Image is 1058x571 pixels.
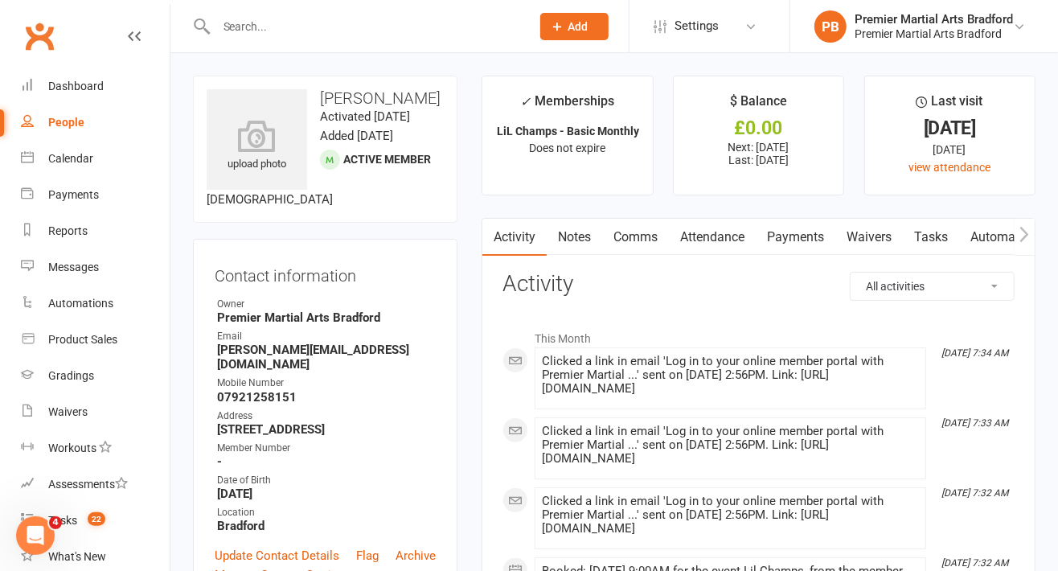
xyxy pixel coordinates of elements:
[521,91,615,121] div: Memberships
[959,219,1055,256] a: Automations
[217,422,436,437] strong: [STREET_ADDRESS]
[21,503,170,539] a: Tasks 22
[217,441,436,456] div: Member Number
[217,329,436,344] div: Email
[217,297,436,312] div: Owner
[855,27,1013,41] div: Premier Martial Arts Bradford
[497,125,639,138] strong: LiL Champs - Basic Monthly
[217,310,436,325] strong: Premier Martial Arts Bradford
[320,129,393,143] time: Added [DATE]
[48,442,96,454] div: Workouts
[88,512,105,526] span: 22
[21,394,170,430] a: Waivers
[675,8,719,44] span: Settings
[730,91,787,120] div: $ Balance
[396,546,436,565] a: Archive
[602,219,669,256] a: Comms
[21,322,170,358] a: Product Sales
[48,224,88,237] div: Reports
[941,417,1008,429] i: [DATE] 7:33 AM
[688,141,829,166] p: Next: [DATE] Last: [DATE]
[211,15,519,38] input: Search...
[207,120,307,173] div: upload photo
[568,20,588,33] span: Add
[21,68,170,105] a: Dashboard
[880,120,1020,137] div: [DATE]
[502,272,1015,297] h3: Activity
[21,249,170,285] a: Messages
[48,514,77,527] div: Tasks
[217,390,436,405] strong: 07921258151
[21,285,170,322] a: Automations
[903,219,959,256] a: Tasks
[688,120,829,137] div: £0.00
[21,430,170,466] a: Workouts
[530,142,606,154] span: Does not expire
[669,219,756,256] a: Attendance
[48,188,99,201] div: Payments
[207,192,333,207] span: [DEMOGRAPHIC_DATA]
[217,409,436,424] div: Address
[49,516,62,529] span: 4
[542,355,919,396] div: Clicked a link in email 'Log in to your online member portal with Premier Martial ...' sent on [D...
[855,12,1013,27] div: Premier Martial Arts Bradford
[217,473,436,488] div: Date of Birth
[941,557,1008,569] i: [DATE] 7:32 AM
[215,261,436,285] h3: Contact information
[21,358,170,394] a: Gradings
[48,478,128,491] div: Assessments
[215,546,339,565] a: Update Contact Details
[908,161,990,174] a: view attendance
[320,109,410,124] time: Activated [DATE]
[48,116,84,129] div: People
[16,516,55,555] iframe: Intercom live chat
[217,487,436,501] strong: [DATE]
[21,466,170,503] a: Assessments
[756,219,835,256] a: Payments
[217,505,436,520] div: Location
[917,91,983,120] div: Last visit
[835,219,903,256] a: Waivers
[48,369,94,382] div: Gradings
[217,343,436,372] strong: [PERSON_NAME][EMAIL_ADDRESS][DOMAIN_NAME]
[48,152,93,165] div: Calendar
[521,94,531,109] i: ✓
[21,141,170,177] a: Calendar
[217,519,436,533] strong: Bradford
[941,487,1008,499] i: [DATE] 7:32 AM
[48,550,106,563] div: What's New
[547,219,602,256] a: Notes
[21,177,170,213] a: Payments
[814,10,847,43] div: PB
[19,16,59,56] a: Clubworx
[941,347,1008,359] i: [DATE] 7:34 AM
[502,322,1015,347] li: This Month
[21,213,170,249] a: Reports
[48,297,113,310] div: Automations
[217,376,436,391] div: Mobile Number
[48,405,88,418] div: Waivers
[21,105,170,141] a: People
[343,153,431,166] span: Active member
[356,546,379,565] a: Flag
[880,141,1020,158] div: [DATE]
[48,80,104,92] div: Dashboard
[542,425,919,466] div: Clicked a link in email 'Log in to your online member portal with Premier Martial ...' sent on [D...
[48,333,117,346] div: Product Sales
[540,13,609,40] button: Add
[542,495,919,536] div: Clicked a link in email 'Log in to your online member portal with Premier Martial ...' sent on [D...
[217,454,436,469] strong: -
[48,261,99,273] div: Messages
[207,89,444,107] h3: [PERSON_NAME]
[482,219,547,256] a: Activity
